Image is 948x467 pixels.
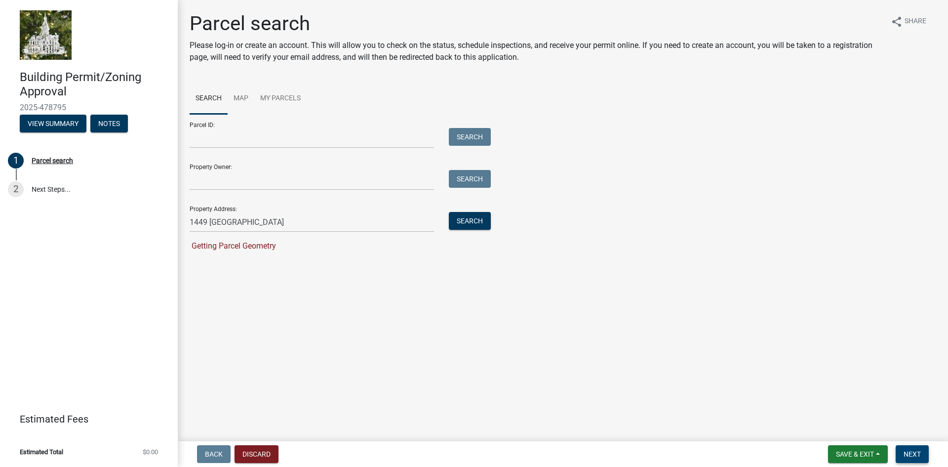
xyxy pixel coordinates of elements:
wm-modal-confirm: Summary [20,120,86,128]
span: Save & Exit [836,450,874,458]
span: Back [205,450,223,458]
img: Marshall County, Iowa [20,10,72,60]
a: My Parcels [254,83,307,115]
span: Estimated Total [20,449,63,455]
p: Please log-in or create an account. This will allow you to check on the status, schedule inspecti... [190,40,883,63]
h4: Building Permit/Zoning Approval [20,70,170,99]
div: 1 [8,153,24,169]
a: Search [190,83,228,115]
button: Discard [235,445,278,463]
button: Notes [90,115,128,132]
h1: Parcel search [190,12,883,36]
span: $0.00 [143,449,158,455]
a: Map [228,83,254,115]
i: share [891,16,903,28]
button: Back [197,445,231,463]
span: Share [905,16,926,28]
a: Estimated Fees [8,409,162,429]
div: 2 [8,181,24,197]
span: 2025-478795 [20,103,158,112]
span: Next [904,450,921,458]
span: Getting Parcel Geometry [190,241,276,251]
button: Save & Exit [828,445,888,463]
wm-modal-confirm: Notes [90,120,128,128]
button: Search [449,212,491,230]
button: View Summary [20,115,86,132]
button: Search [449,128,491,146]
div: Parcel search [32,157,73,164]
button: shareShare [883,12,934,31]
button: Next [896,445,929,463]
button: Search [449,170,491,188]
